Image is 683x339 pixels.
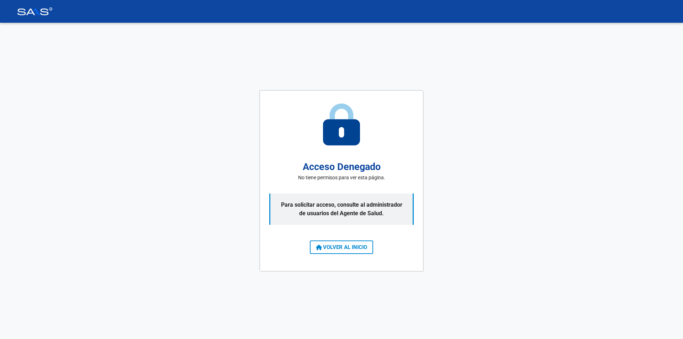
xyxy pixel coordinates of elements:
[303,160,381,174] h2: Acceso Denegado
[316,244,367,250] span: VOLVER AL INICIO
[310,240,373,254] button: VOLVER AL INICIO
[659,315,676,332] iframe: Intercom live chat
[17,7,53,15] img: Logo SAAS
[269,194,414,225] p: Para solicitar acceso, consulte al administrador de usuarios del Agente de Salud.
[323,104,360,145] img: access-denied
[298,174,385,181] p: No tiene permisos para ver esta página.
